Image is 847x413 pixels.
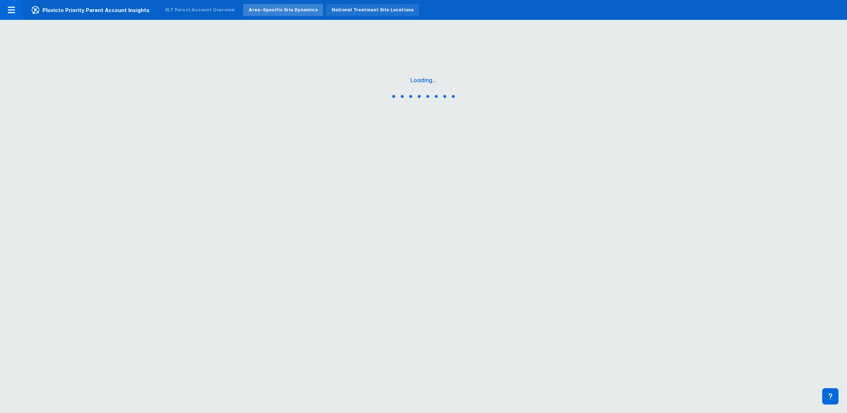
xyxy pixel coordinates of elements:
[23,6,158,14] span: Pluvicto Priority Parent Account Insights
[332,7,414,13] div: National Treatment Site Locations
[159,4,240,16] a: RLT Parent Account Overview
[165,7,235,13] div: RLT Parent Account Overview
[410,77,437,84] div: Loading...
[249,7,317,13] div: Area-Specific Site Dynamics
[822,388,838,404] div: Contact Support
[243,4,323,16] a: Area-Specific Site Dynamics
[326,4,420,16] a: National Treatment Site Locations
